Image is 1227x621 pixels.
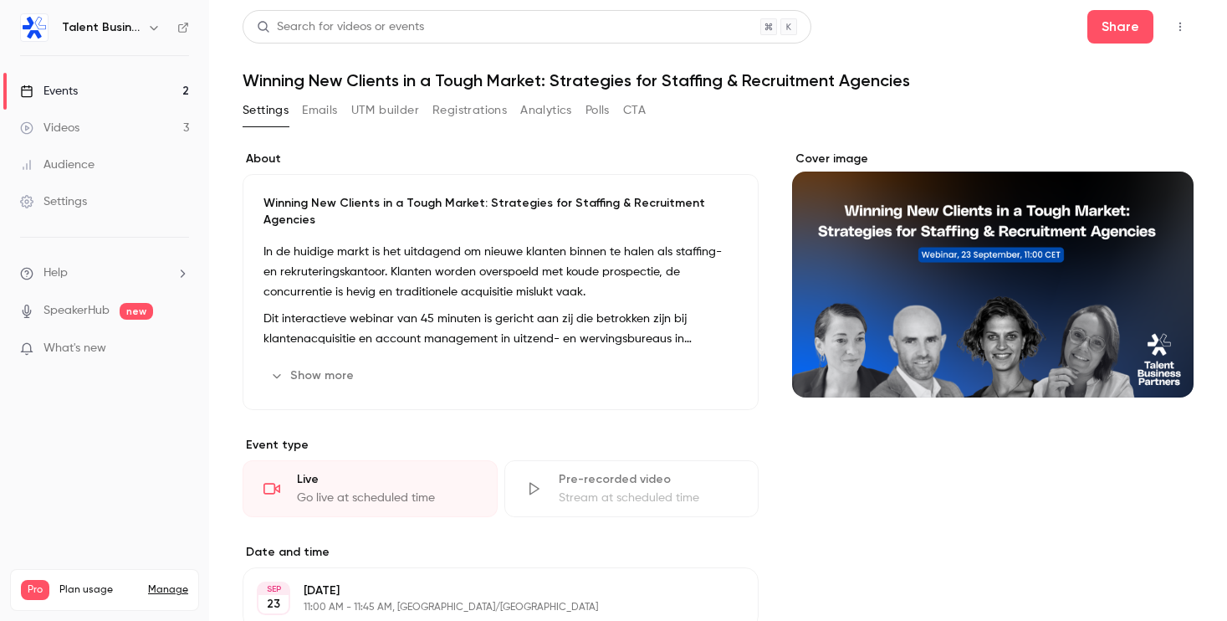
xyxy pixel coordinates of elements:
div: LiveGo live at scheduled time [243,460,498,517]
label: Cover image [792,151,1194,167]
p: Event type [243,437,759,454]
button: Show more [263,362,364,389]
span: new [120,303,153,320]
button: Polls [585,97,610,124]
button: Settings [243,97,289,124]
p: 23 [267,596,280,613]
a: Manage [148,583,188,597]
div: Pre-recorded videoStream at scheduled time [504,460,759,517]
button: Share [1087,10,1153,44]
span: What's new [43,340,106,357]
li: help-dropdown-opener [20,264,189,282]
button: UTM builder [351,97,419,124]
p: In de huidige markt is het uitdagend om nieuwe klanten binnen te halen als staffing- en rekruteri... [263,242,738,302]
button: Registrations [432,97,507,124]
div: Go live at scheduled time [297,490,477,506]
button: Emails [302,97,337,124]
p: Winning New Clients in a Tough Market: Strategies for Staffing & Recruitment Agencies [263,195,738,228]
button: Analytics [520,97,572,124]
p: Dit interactieve webinar van 45 minuten is gericht aan zij die betrokken zijn bij klantenacquisit... [263,309,738,349]
span: Help [43,264,68,282]
p: 11:00 AM - 11:45 AM, [GEOGRAPHIC_DATA]/[GEOGRAPHIC_DATA] [304,601,670,614]
div: Live [297,471,477,488]
img: Talent Business Partners [21,14,48,41]
span: Pro [21,580,49,600]
div: Stream at scheduled time [559,490,739,506]
h1: Winning New Clients in a Tough Market: Strategies for Staffing & Recruitment Agencies [243,70,1194,90]
div: Pre-recorded video [559,471,739,488]
label: About [243,151,759,167]
div: SEP [258,583,289,595]
div: Search for videos or events [257,18,424,36]
section: Cover image [792,151,1194,398]
div: Settings [20,193,87,210]
div: Videos [20,120,79,136]
h6: Talent Business Partners [62,19,141,36]
button: CTA [623,97,646,124]
label: Date and time [243,544,759,561]
div: Events [20,83,78,100]
span: Plan usage [59,583,138,597]
p: [DATE] [304,583,670,599]
div: Audience [20,157,95,173]
a: SpeakerHub [43,302,110,320]
iframe: Noticeable Trigger [169,341,189,357]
